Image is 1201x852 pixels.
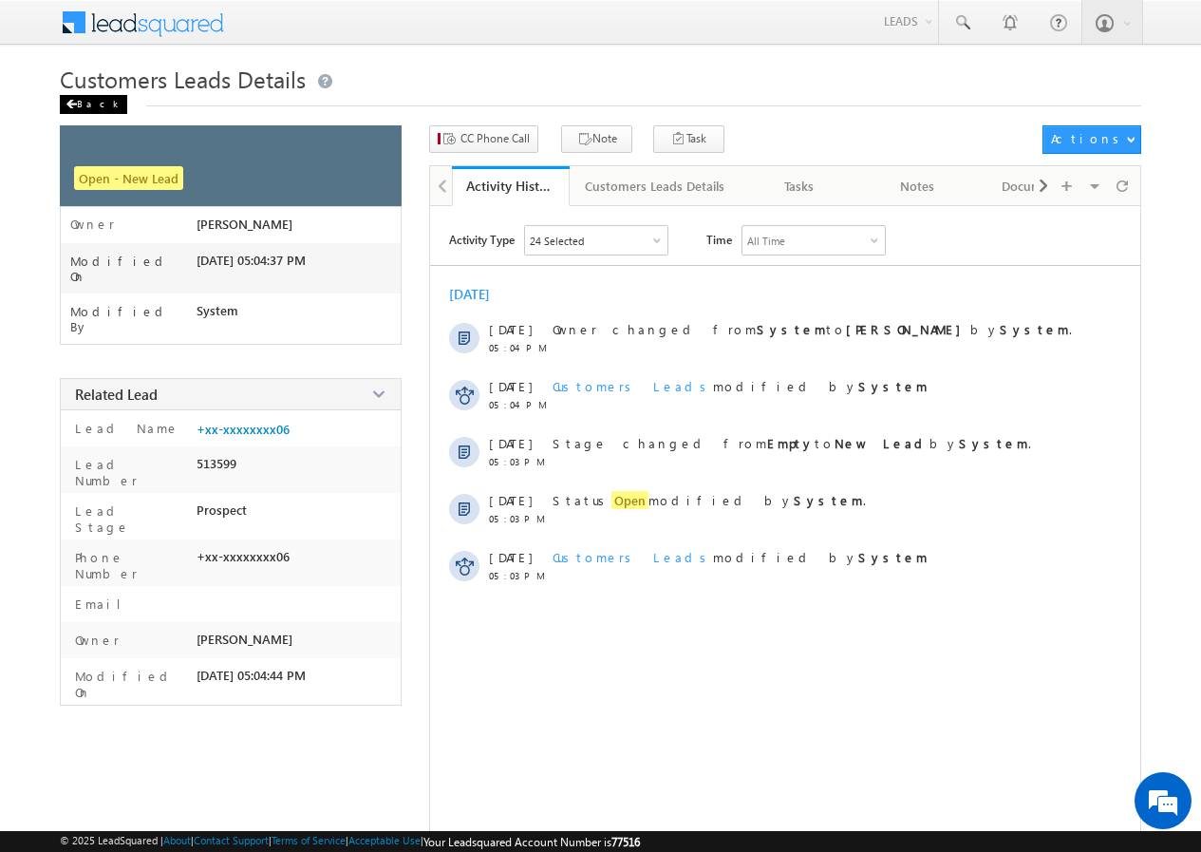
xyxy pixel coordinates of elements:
[163,834,191,846] a: About
[992,175,1078,198] div: Documents
[197,502,247,518] span: Prospect
[530,235,584,247] div: 24 Selected
[194,834,269,846] a: Contact Support
[489,570,546,581] span: 05:03 PM
[611,491,648,509] span: Open
[70,254,197,284] label: Modified On
[452,166,570,204] li: Activity History
[449,225,515,254] span: Activity Type
[874,175,960,198] div: Notes
[757,321,826,337] strong: System
[1000,321,1069,337] strong: System
[452,166,570,206] a: Activity History
[429,125,538,153] button: CC Phone Call
[32,100,80,124] img: d_60004797649_company_0_60004797649
[70,456,189,488] label: Lead Number
[553,378,713,394] span: Customers Leads
[60,64,306,94] span: Customers Leads Details
[977,166,1095,206] a: Documents
[60,834,640,849] span: © 2025 LeadSquared | | | | |
[489,456,546,467] span: 05:03 PM
[197,253,306,268] span: [DATE] 05:04:37 PM
[489,399,546,410] span: 05:04 PM
[70,217,115,232] label: Owner
[70,502,189,535] label: Lead Stage
[858,378,928,394] strong: System
[585,175,724,198] div: Customers Leads Details
[553,549,928,565] span: modified by
[423,835,640,849] span: Your Leadsquared Account Number is
[858,549,928,565] strong: System
[561,125,632,153] button: Note
[272,834,346,846] a: Terms of Service
[489,321,532,337] span: [DATE]
[741,166,859,206] a: Tasks
[846,321,970,337] strong: [PERSON_NAME]
[611,835,640,849] span: 77516
[197,422,290,437] a: +xx-xxxxxxxx06
[197,217,292,232] span: [PERSON_NAME]
[570,166,741,206] a: Customers Leads Details
[25,176,347,569] textarea: Type your message and hit 'Enter'
[553,549,713,565] span: Customers Leads
[1051,130,1126,147] div: Actions
[653,125,724,153] button: Task
[489,492,532,508] span: [DATE]
[197,632,292,647] span: [PERSON_NAME]
[70,632,120,648] label: Owner
[489,378,532,394] span: [DATE]
[258,585,345,611] em: Start Chat
[70,668,189,700] label: Modified On
[706,225,732,254] span: Time
[197,303,238,318] span: System
[835,435,929,451] strong: New Lead
[747,235,785,247] div: All Time
[553,435,1031,451] span: Stage changed from to by .
[449,285,511,303] div: [DATE]
[75,385,158,404] span: Related Lead
[553,491,866,509] span: Status modified by .
[959,435,1028,451] strong: System
[197,456,236,471] span: 513599
[466,177,555,195] div: Activity History
[767,435,815,451] strong: Empty
[757,175,842,198] div: Tasks
[99,100,319,124] div: Chat with us now
[489,342,546,353] span: 05:04 PM
[74,166,183,190] span: Open - New Lead
[60,95,127,114] div: Back
[311,9,357,55] div: Minimize live chat window
[553,321,1072,337] span: Owner changed from to by .
[197,549,290,564] span: +xx-xxxxxxxx06
[1042,125,1140,154] button: Actions
[70,304,197,334] label: Modified By
[70,549,189,581] label: Phone Number
[553,378,928,394] span: modified by
[489,435,532,451] span: [DATE]
[70,420,179,436] label: Lead Name
[794,492,863,508] strong: System
[70,596,136,612] label: Email
[489,549,532,565] span: [DATE]
[525,226,667,255] div: Owner Changed,Status Changed,Stage Changed,Source Changed,Notes & 19 more..
[348,834,421,846] a: Acceptable Use
[197,668,306,683] span: [DATE] 05:04:44 PM
[859,166,977,206] a: Notes
[489,513,546,524] span: 05:03 PM
[460,130,530,147] span: CC Phone Call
